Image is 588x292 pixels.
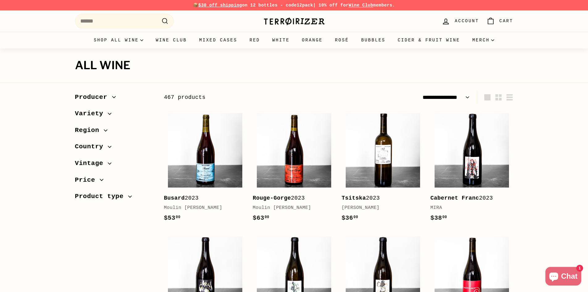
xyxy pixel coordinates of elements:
summary: Shop all wine [88,32,150,49]
b: Cabernet Franc [431,195,479,201]
b: Busard [164,195,185,201]
div: 2023 [164,194,240,203]
a: Wine Club [348,3,373,8]
button: Product type [75,190,154,206]
a: Rouge-Gorge2023Moulin [PERSON_NAME] [253,109,336,229]
a: Mixed Cases [193,32,243,49]
span: Variety [75,108,108,119]
div: Moulin [PERSON_NAME] [253,204,329,212]
span: Account [455,18,479,24]
span: $53 [164,214,181,222]
button: Price [75,173,154,190]
sup: 00 [442,215,447,219]
a: Rosé [329,32,355,49]
button: Vintage [75,157,154,173]
span: $30 off shipping [198,3,242,8]
a: Orange [296,32,329,49]
span: Cart [499,18,513,24]
div: [PERSON_NAME] [342,204,418,212]
sup: 00 [176,215,180,219]
span: $38 [431,214,447,222]
button: Variety [75,107,154,124]
strong: 12pack [297,3,313,8]
div: 467 products [164,93,339,102]
a: Cabernet Franc2023MIRA [431,109,513,229]
span: $63 [253,214,269,222]
div: 2023 [253,194,329,203]
a: Account [438,12,482,30]
sup: 00 [265,215,269,219]
div: 2023 [431,194,507,203]
span: $36 [342,214,358,222]
span: Region [75,125,104,136]
button: Producer [75,91,154,107]
inbox-online-store-chat: Shopify online store chat [544,267,583,287]
b: Tsitska [342,195,366,201]
span: Product type [75,191,128,202]
div: Moulin [PERSON_NAME] [164,204,240,212]
button: Country [75,140,154,157]
span: Country [75,142,108,152]
a: Tsitska2023[PERSON_NAME] [342,109,424,229]
h1: All wine [75,59,513,72]
span: Producer [75,92,112,103]
div: 2023 [342,194,418,203]
a: Wine Club [149,32,193,49]
p: 📦 on 12 bottles - code | 10% off for members. [75,2,513,9]
span: Vintage [75,158,108,169]
b: Rouge-Gorge [253,195,291,201]
a: White [266,32,296,49]
button: Region [75,124,154,140]
div: MIRA [431,204,507,212]
a: Bubbles [355,32,391,49]
a: Red [243,32,266,49]
sup: 00 [353,215,358,219]
a: Cider & Fruit Wine [392,32,466,49]
a: Cart [483,12,517,30]
a: Busard2023Moulin [PERSON_NAME] [164,109,247,229]
span: Price [75,175,100,185]
div: Primary [63,32,526,49]
summary: Merch [466,32,500,49]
